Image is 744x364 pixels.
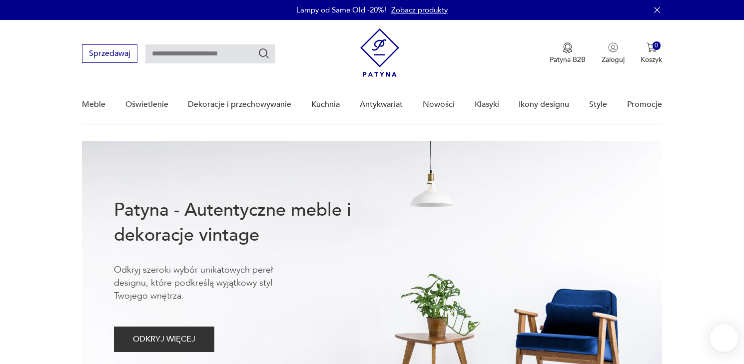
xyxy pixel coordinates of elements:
[710,324,738,352] iframe: Smartsupp widget button
[641,42,662,64] button: 0Koszyk
[82,44,137,63] button: Sprzedawaj
[423,85,455,124] a: Nowości
[311,85,340,124] a: Kuchnia
[114,198,384,248] h1: Patyna - Autentyczne meble i dekoracje vintage
[602,42,625,64] button: Zaloguj
[258,47,270,59] button: Szukaj
[641,55,662,64] p: Koszyk
[602,55,625,64] p: Zaloguj
[653,41,661,50] div: 0
[360,28,399,77] img: Patyna - sklep z meblami i dekoracjami vintage
[360,85,403,124] a: Antykwariat
[391,5,448,15] a: Zobacz produkty
[114,264,304,303] p: Odkryj szeroki wybór unikatowych pereł designu, które podkreślą wyjątkowy styl Twojego wnętrza.
[563,42,573,53] img: Ikona medalu
[550,42,586,64] button: Patyna B2B
[550,55,586,64] p: Patyna B2B
[296,5,386,15] p: Lampy od Same Old -20%!
[519,85,569,124] a: Ikony designu
[475,85,499,124] a: Klasyki
[647,42,657,52] img: Ikona koszyka
[82,51,137,58] a: Sprzedawaj
[589,85,607,124] a: Style
[608,42,618,52] img: Ikonka użytkownika
[627,85,662,124] a: Promocje
[550,42,586,64] a: Ikona medaluPatyna B2B
[125,85,168,124] a: Oświetlenie
[114,337,214,344] a: ODKRYJ WIĘCEJ
[82,85,105,124] a: Meble
[114,327,214,352] button: ODKRYJ WIĘCEJ
[188,85,291,124] a: Dekoracje i przechowywanie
